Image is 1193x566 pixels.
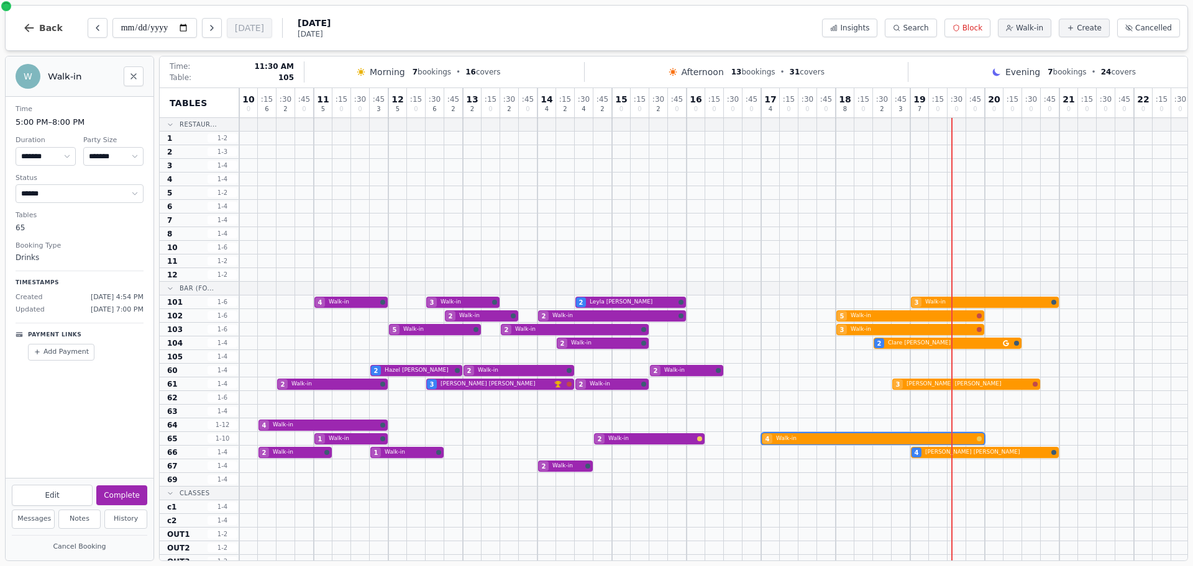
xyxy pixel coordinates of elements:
[596,96,608,103] span: : 45
[167,338,183,348] span: 104
[1159,106,1163,112] span: 0
[208,407,237,416] span: 1 - 4
[925,448,1049,457] span: [PERSON_NAME] [PERSON_NAME]
[373,96,385,103] span: : 45
[167,461,178,471] span: 67
[16,116,144,128] dd: 5:00 PM – 8:00 PM
[441,380,552,389] span: [PERSON_NAME] [PERSON_NAME]
[254,61,294,71] span: 11:30 AM
[488,106,492,112] span: 0
[262,448,267,457] span: 2
[91,292,144,303] span: [DATE] 4:54 PM
[998,19,1051,37] button: Walk-in
[374,448,378,457] span: 1
[824,106,828,112] span: 0
[522,96,534,103] span: : 45
[167,270,178,280] span: 12
[377,106,380,112] span: 3
[459,312,508,320] span: Walk-in
[208,188,237,197] span: 1 - 2
[413,68,418,76] span: 7
[167,366,178,375] span: 60
[208,174,237,184] span: 1 - 4
[465,68,476,76] span: 16
[851,325,974,334] span: Walk-in
[16,305,45,315] span: Updated
[731,106,734,112] span: 0
[374,366,378,375] span: 2
[12,510,55,529] button: Messages
[915,448,919,457] span: 4
[969,96,981,103] span: : 45
[317,95,329,104] span: 11
[1044,96,1056,103] span: : 45
[907,380,1030,389] span: [PERSON_NAME] [PERSON_NAME]
[414,106,418,112] span: 0
[790,67,825,77] span: covers
[339,106,343,112] span: 0
[1137,95,1149,104] span: 22
[582,106,585,112] span: 4
[370,66,405,78] span: Morning
[167,502,176,512] span: c1
[83,135,144,146] dt: Party Size
[167,379,178,389] span: 61
[1100,96,1112,103] span: : 30
[541,95,552,104] span: 14
[456,67,460,77] span: •
[167,229,172,239] span: 8
[167,256,178,266] span: 11
[208,243,237,252] span: 1 - 6
[560,339,565,348] span: 2
[1059,19,1110,37] button: Create
[552,312,676,320] span: Walk-in
[208,379,237,389] span: 1 - 4
[708,96,720,103] span: : 15
[1141,106,1145,112] span: 0
[992,106,996,112] span: 0
[167,543,190,553] span: OUT2
[280,96,291,103] span: : 30
[932,96,944,103] span: : 15
[358,106,362,112] span: 0
[385,448,434,457] span: Walk-in
[466,95,478,104] span: 13
[273,448,322,457] span: Walk-in
[124,66,144,86] button: Close
[578,96,590,103] span: : 30
[470,106,474,112] span: 2
[167,475,178,485] span: 69
[861,106,865,112] span: 0
[167,529,190,539] span: OUT1
[385,366,452,375] span: Hazel [PERSON_NAME]
[1174,96,1186,103] span: : 30
[208,256,237,266] span: 1 - 2
[1016,23,1043,33] span: Walk-in
[682,66,724,78] span: Afternoon
[208,475,237,484] span: 1 - 4
[321,106,325,112] span: 5
[208,133,237,143] span: 1 - 2
[447,96,459,103] span: : 45
[545,106,549,112] span: 4
[208,434,237,443] span: 1 - 10
[505,325,509,335] span: 2
[1067,106,1071,112] span: 0
[391,95,403,104] span: 12
[208,543,237,552] span: 1 - 2
[973,106,977,112] span: 0
[291,380,378,389] span: Walk-in
[877,339,882,348] span: 2
[896,380,900,389] span: 3
[58,510,101,529] button: Notes
[167,297,183,307] span: 101
[822,19,877,37] button: Insights
[857,96,869,103] span: : 15
[104,510,147,529] button: History
[780,67,785,77] span: •
[16,279,144,287] p: Timestamps
[590,380,639,389] span: Walk-in
[298,29,331,39] span: [DATE]
[12,539,147,555] button: Cancel Booking
[16,252,144,263] dd: Drinks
